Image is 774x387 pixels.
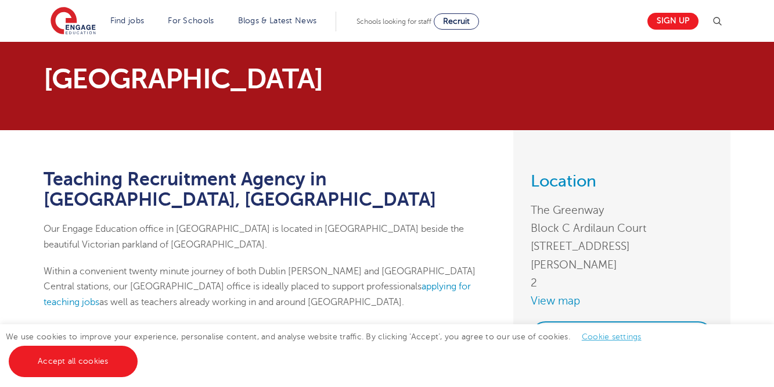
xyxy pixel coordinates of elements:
p: At Engage Education we provide teachers, teaching assistants and supply staff with all the suppor... [44,321,496,367]
a: Find jobs [110,16,145,25]
a: Cookie settings [582,332,642,341]
a: applying for teaching jobs [44,281,471,307]
p: Within a convenient twenty minute journey of both Dublin [PERSON_NAME] and [GEOGRAPHIC_DATA] Cent... [44,264,496,310]
address: The Greenway Block C Ardilaun Court [STREET_ADDRESS][PERSON_NAME] 2 [531,201,713,292]
span: We use cookies to improve your experience, personalise content, and analyse website traffic. By c... [6,332,653,365]
h1: Teaching Recruitment Agency in [GEOGRAPHIC_DATA], [GEOGRAPHIC_DATA] [44,169,496,210]
a: Sign up [647,13,699,30]
a: View map [531,292,713,310]
span: Recruit [443,17,470,26]
img: Engage Education [51,7,96,36]
a: For Schools [168,16,214,25]
h3: Location [531,173,713,189]
a: Accept all cookies [9,346,138,377]
span: Schools looking for staff [357,17,431,26]
a: Recruit [434,13,479,30]
p: [GEOGRAPHIC_DATA] [44,65,496,93]
a: 00353 155 47332 [531,321,713,351]
a: Blogs & Latest News [238,16,317,25]
p: Our Engage Education office in [GEOGRAPHIC_DATA] is located in [GEOGRAPHIC_DATA] beside the beaut... [44,221,496,252]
